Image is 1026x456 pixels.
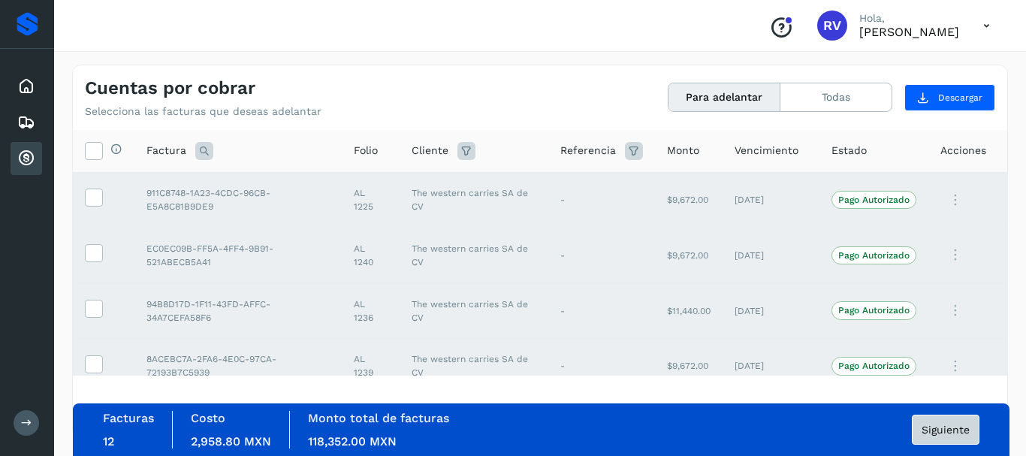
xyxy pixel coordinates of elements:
[838,250,910,261] p: Pago Autorizado
[922,424,970,435] span: Siguiente
[400,283,548,339] td: The western carries SA de CV
[134,338,342,394] td: 8ACEBC7A-2FA6-4E0C-97CA-72193B7C5939
[655,283,723,339] td: $11,440.00
[723,228,819,283] td: [DATE]
[831,143,867,159] span: Estado
[308,411,449,425] label: Monto total de facturas
[103,411,154,425] label: Facturas
[655,228,723,283] td: $9,672.00
[134,228,342,283] td: EC0EC09B-FF5A-4FF4-9B91-521ABECB5A41
[548,228,655,283] td: -
[354,143,378,159] span: Folio
[548,338,655,394] td: -
[723,338,819,394] td: [DATE]
[134,283,342,339] td: 94B8D17D-1F11-43FD-AFFC-34A7CEFA58F6
[723,172,819,228] td: [DATE]
[940,143,986,159] span: Acciones
[146,143,186,159] span: Factura
[655,338,723,394] td: $9,672.00
[548,172,655,228] td: -
[103,434,114,448] span: 12
[342,283,400,339] td: AL 1236
[780,83,892,111] button: Todas
[11,142,42,175] div: Cuentas por cobrar
[560,143,616,159] span: Referencia
[191,434,271,448] span: 2,958.80 MXN
[838,195,910,205] p: Pago Autorizado
[308,434,397,448] span: 118,352.00 MXN
[655,172,723,228] td: $9,672.00
[85,105,321,118] p: Selecciona las facturas que deseas adelantar
[904,84,995,111] button: Descargar
[400,172,548,228] td: The western carries SA de CV
[723,283,819,339] td: [DATE]
[668,83,780,111] button: Para adelantar
[838,361,910,371] p: Pago Autorizado
[342,228,400,283] td: AL 1240
[11,106,42,139] div: Embarques
[342,172,400,228] td: AL 1225
[134,172,342,228] td: 911C8748-1A23-4CDC-96CB-E5A8C81B9DE9
[838,305,910,316] p: Pago Autorizado
[342,338,400,394] td: AL 1239
[412,143,448,159] span: Cliente
[859,12,959,25] p: Hola,
[400,228,548,283] td: The western carries SA de CV
[667,143,699,159] span: Monto
[400,338,548,394] td: The western carries SA de CV
[548,283,655,339] td: -
[938,91,982,104] span: Descargar
[191,411,225,425] label: Costo
[11,70,42,103] div: Inicio
[859,25,959,39] p: RODRIGO VELAZQUEZ ALMEYDA
[85,77,255,99] h4: Cuentas por cobrar
[735,143,798,159] span: Vencimiento
[912,415,979,445] button: Siguiente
